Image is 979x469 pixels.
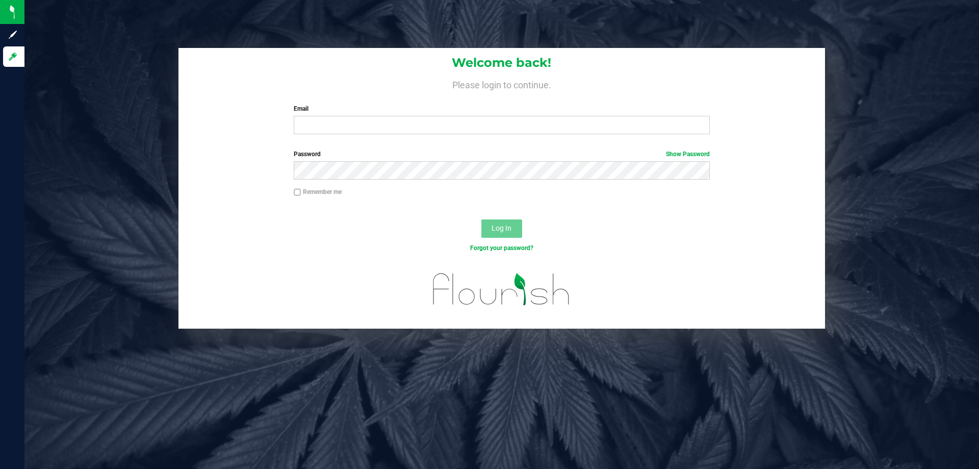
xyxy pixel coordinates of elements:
[470,244,533,252] a: Forgot your password?
[492,224,511,232] span: Log In
[178,78,825,90] h4: Please login to continue.
[421,263,582,315] img: flourish_logo.svg
[8,52,18,62] inline-svg: Log in
[178,56,825,69] h1: Welcome back!
[294,104,709,113] label: Email
[666,151,710,158] a: Show Password
[8,30,18,40] inline-svg: Sign up
[294,151,321,158] span: Password
[294,189,301,196] input: Remember me
[481,219,522,238] button: Log In
[294,187,342,196] label: Remember me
